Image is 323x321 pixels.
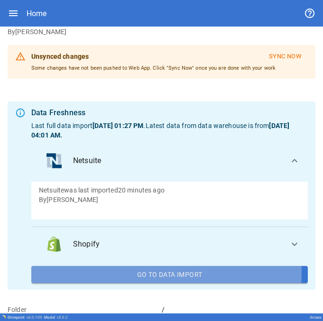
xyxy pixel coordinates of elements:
[57,315,68,320] span: v 5.0.2
[2,315,6,319] img: Drivepoint
[46,237,62,252] img: data_logo
[31,107,308,119] div: Data Freshness
[8,315,42,320] div: Drivepoint
[162,305,316,314] p: /
[92,122,143,129] b: [DATE] 01:27 PM
[44,315,68,320] div: Model
[39,185,300,195] p: Netsuite was last imported 20 minutes ago
[289,238,300,250] span: expand_more
[31,140,308,182] button: data_logoNetsuite
[27,315,42,320] span: v 6.0.109
[46,153,62,168] img: data_logo
[289,155,300,166] span: expand_more
[263,49,308,64] button: Sync Now
[73,155,281,166] span: Netsuite
[31,266,308,283] button: Go To Data Import
[8,305,162,314] p: Folder
[73,238,281,250] span: Shopify
[27,9,46,18] div: Home
[31,53,89,60] b: Unsynced changes
[310,315,321,320] div: Arcaea
[39,195,300,204] p: By [PERSON_NAME]
[31,121,308,140] p: Last full data import . Latest data from data warehouse is from
[8,27,315,37] h6: By [PERSON_NAME]
[31,64,308,72] p: Some changes have not been pushed to Web App. Click "Sync Now" once you are done with your work
[31,227,308,261] button: data_logoShopify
